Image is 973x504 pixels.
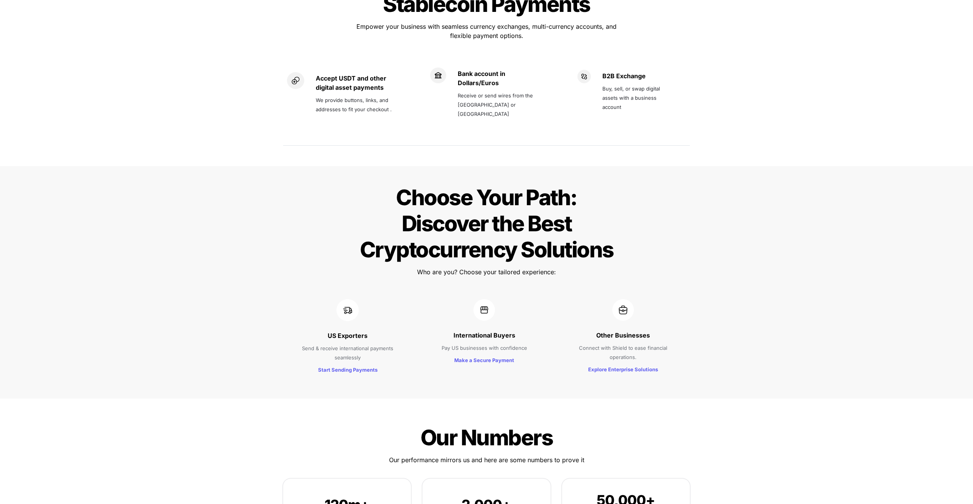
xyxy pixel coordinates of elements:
[389,456,584,464] span: Our performance mirrors us and here are some numbers to prove it
[421,425,553,451] span: Our Numbers
[318,366,378,373] a: Start Sending Payments
[316,97,392,112] span: We provide buttons, links, and addresses to fit your checkout .
[602,86,661,110] span: Buy, sell, or swap digital assets with a business account
[302,345,395,361] span: Send & receive international payments seamlessly
[596,331,650,339] strong: Other Businesses
[356,23,618,40] span: Empower your business with seamless currency exchanges, multi-currency accounts, and flexible pay...
[588,365,658,373] a: Explore Enterprise Solutions
[458,92,534,117] span: Receive or send wires from the [GEOGRAPHIC_DATA] or [GEOGRAPHIC_DATA]
[588,366,658,372] strong: Explore Enterprise Solutions
[602,72,646,80] strong: B2B Exchange
[458,70,507,87] strong: Bank account in Dollars/Euros
[360,184,613,263] span: Choose Your Path: Discover the Best Cryptocurrency Solutions
[454,331,515,339] strong: International Buyers
[454,356,514,364] a: Make a Secure Payment
[318,367,378,373] strong: Start Sending Payments
[454,357,514,363] strong: Make a Secure Payment
[417,268,556,276] span: Who are you? Choose your tailored experience:
[316,74,388,91] strong: Accept USDT and other digital asset payments
[579,345,669,360] span: Connect with Shield to ease financial operations.
[442,345,527,351] span: Pay US businesses with confidence
[328,332,368,339] strong: US Exporters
